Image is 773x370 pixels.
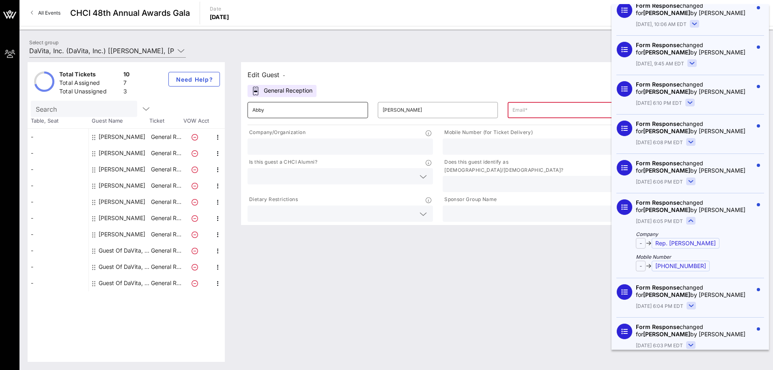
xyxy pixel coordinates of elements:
[383,104,493,117] input: Last Name*
[28,210,88,226] div: -
[149,117,182,125] span: Ticket
[636,323,753,338] div: changed for by [PERSON_NAME]
[150,161,182,177] p: General R…
[248,158,317,167] p: Is this guest a CHCI Alumni?
[636,2,753,17] div: changed for by [PERSON_NAME]
[99,275,150,291] div: Guest Of DaVita, Inc.
[99,242,150,259] div: Guest Of DaVita, Inc.
[636,218,683,225] span: [DATE] 6:05 PM EDT
[252,104,363,117] input: First Name*
[210,5,229,13] p: Date
[636,120,680,127] span: Form Response
[636,253,753,261] i: Mobile Number
[150,259,182,275] p: General R…
[643,291,690,298] span: [PERSON_NAME]
[643,331,690,338] span: [PERSON_NAME]
[26,6,65,19] a: All Events
[248,85,317,97] div: General Reception
[248,195,298,204] p: Dietary Restrictions
[99,177,145,194] div: Leslie Luna
[99,129,145,145] div: Angel Colon-Rivera
[636,81,753,95] div: changed for by [PERSON_NAME]
[248,128,306,137] p: Company/Organization
[99,194,145,210] div: Marcus Garza
[636,160,680,167] span: Form Response
[150,210,182,226] p: General R…
[636,303,683,310] span: [DATE] 6:04 PM EDT
[652,238,719,249] div: Rep. [PERSON_NAME]
[636,120,753,135] div: changed for by [PERSON_NAME]
[99,210,145,226] div: Paniz Rezaeerod
[636,199,753,214] div: changed for by [PERSON_NAME]
[123,70,130,80] div: 10
[636,178,683,186] span: [DATE] 6:06 PM EDT
[59,79,120,89] div: Total Assigned
[643,128,690,134] span: [PERSON_NAME]
[636,284,753,299] div: changed for by [PERSON_NAME]
[248,69,285,80] div: Edit Guest
[636,100,682,107] span: [DATE] 6:10 PM EDT
[636,342,683,349] span: [DATE] 6:03 PM EDT
[443,128,533,137] p: Mobile Number (for Ticket Delivery)
[283,72,285,78] span: -
[636,261,646,271] div: -
[28,145,88,161] div: -
[512,104,623,117] input: Email*
[28,275,88,291] div: -
[636,231,753,271] div: → →
[123,79,130,89] div: 7
[643,49,690,56] span: [PERSON_NAME]
[99,161,145,177] div: Laney O'Shea
[643,9,690,16] span: [PERSON_NAME]
[636,41,753,56] div: changed for by [PERSON_NAME]
[70,7,190,19] span: CHCI 48th Annual Awards Gala
[643,88,690,95] span: [PERSON_NAME]
[636,323,680,330] span: Form Response
[652,261,710,271] div: [PHONE_NUMBER]
[59,70,120,80] div: Total Tickets
[636,2,680,9] span: Form Response
[636,284,680,291] span: Form Response
[210,13,229,21] p: [DATE]
[88,117,149,125] span: Guest Name
[643,167,690,174] span: [PERSON_NAME]
[28,194,88,210] div: -
[38,10,60,16] span: All Events
[168,72,220,87] button: Need Help?
[150,145,182,161] p: General R…
[636,60,684,67] span: [DATE], 9:45 AM EDT
[150,177,182,194] p: General R…
[28,259,88,275] div: -
[150,242,182,259] p: General R…
[99,259,150,275] div: Guest Of DaVita, Inc.
[443,195,497,204] p: Sponsor Group Name
[28,226,88,242] div: -
[150,226,182,242] p: General R…
[175,76,213,83] span: Need Help?
[99,226,145,242] div: Patricia Ordaz
[28,161,88,177] div: -
[636,238,646,249] div: -
[443,158,621,174] p: Does this guest identify as [DEMOGRAPHIC_DATA]/[DEMOGRAPHIC_DATA]?
[28,117,88,125] span: Table, Seat
[636,81,680,88] span: Form Response
[636,41,680,48] span: Form Response
[636,231,753,238] i: Company
[182,117,210,125] span: VOW Acct
[150,194,182,210] p: General R…
[636,139,683,146] span: [DATE] 6:08 PM EDT
[28,177,88,194] div: -
[636,199,680,206] span: Form Response
[28,242,88,259] div: -
[59,87,120,97] div: Total Unassigned
[99,145,145,161] div: Jazmin Chavez
[29,39,58,45] label: Select group
[636,160,753,174] div: changed for by [PERSON_NAME]
[643,206,690,213] span: [PERSON_NAME]
[150,275,182,291] p: General R…
[123,87,130,97] div: 3
[150,129,182,145] p: General R…
[636,21,687,28] span: [DATE], 10:06 AM EDT
[28,129,88,145] div: -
